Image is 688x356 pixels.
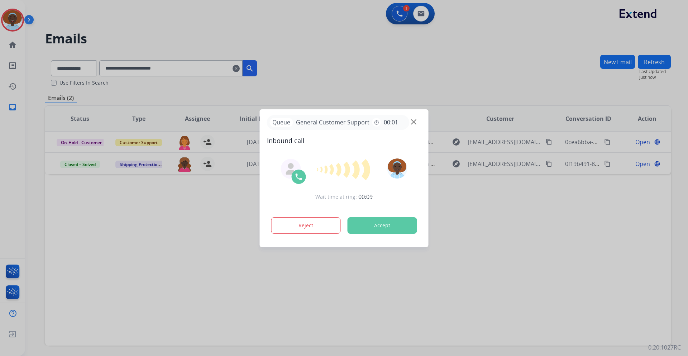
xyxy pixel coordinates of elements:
[315,193,357,200] span: Wait time at ring:
[295,172,303,181] img: call-icon
[285,163,297,175] img: agent-avatar
[267,136,421,146] span: Inbound call
[374,119,379,125] mat-icon: timer
[358,193,373,201] span: 00:09
[270,118,293,127] p: Queue
[411,119,416,124] img: close-button
[348,217,417,234] button: Accept
[293,118,372,127] span: General Customer Support
[271,217,341,234] button: Reject
[387,158,407,179] img: avatar
[384,118,398,127] span: 00:01
[648,343,681,352] p: 0.20.1027RC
